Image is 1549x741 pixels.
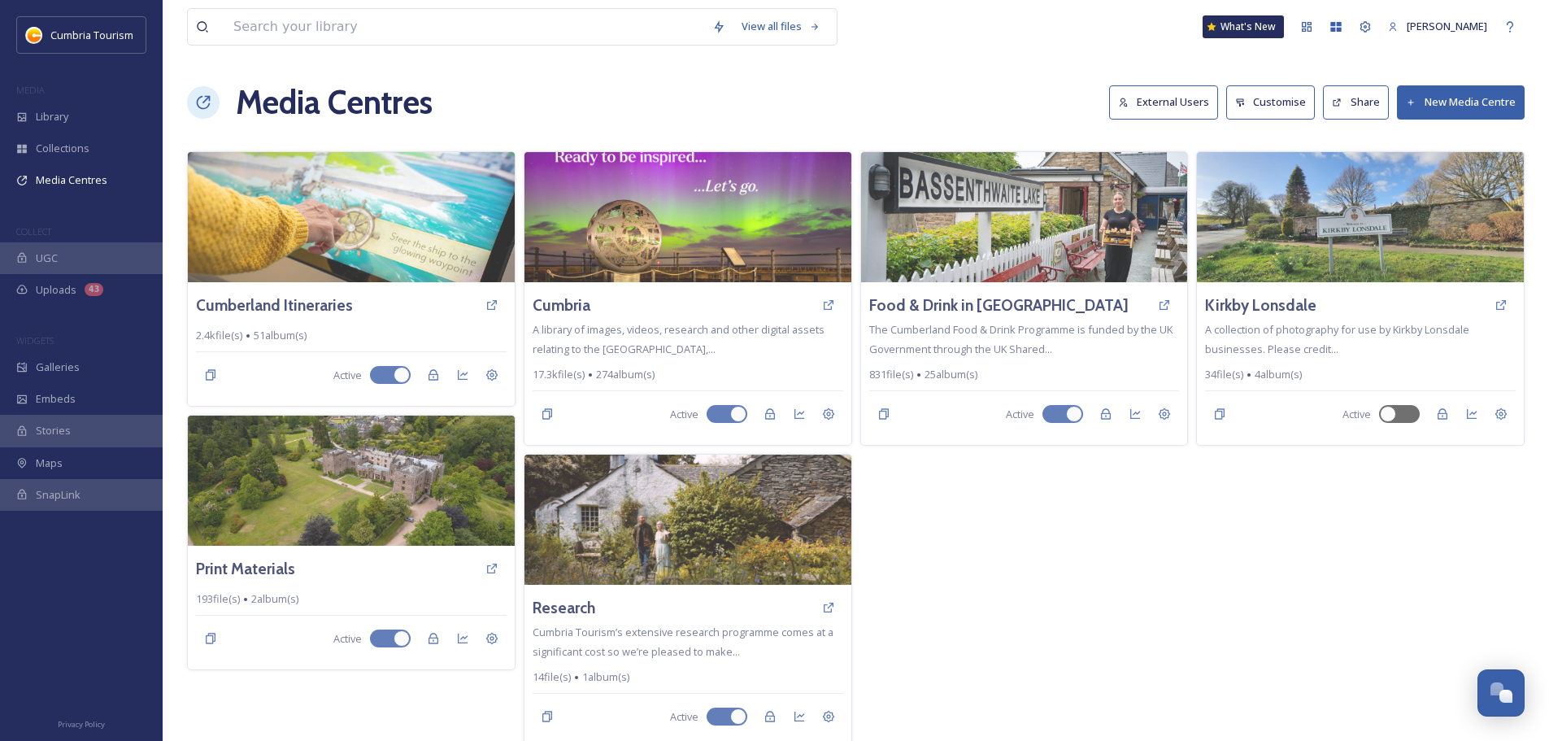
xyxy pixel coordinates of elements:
span: Active [333,631,362,647]
a: Customise [1226,85,1324,119]
a: View all files [733,11,829,42]
span: 831 file(s) [869,367,913,382]
span: Active [333,368,362,383]
img: Kirkby%20Lonsdale%20Spring%202025%20%2814%29.JPG [1197,152,1524,282]
span: 34 file(s) [1205,367,1243,382]
a: External Users [1109,85,1226,119]
a: Privacy Policy [58,713,105,733]
span: Active [670,407,698,422]
span: Active [1006,407,1034,422]
span: Cumbria Tourism [50,28,133,42]
button: Open Chat [1477,669,1525,717]
img: images.jpg [26,27,42,43]
span: Privacy Policy [58,719,105,730]
span: 1 album(s) [582,669,629,685]
span: 2 album(s) [251,591,298,607]
img: CUMBRIATOURISM_240620_PaulMitchell_BassenthwaiteLakeStationBassenthwaite_%20%283%20of%2044%29.jpg [861,152,1188,282]
span: 4 album(s) [1255,367,1302,382]
span: 14 file(s) [533,669,571,685]
span: A library of images, videos, research and other digital assets relating to the [GEOGRAPHIC_DATA],... [533,322,825,356]
button: Customise [1226,85,1316,119]
span: The Cumberland Food & Drink Programme is funded by the UK Government through the UK Shared... [869,322,1173,356]
span: WIDGETS [16,334,54,347]
span: Active [1342,407,1371,422]
span: Media Centres [36,172,107,188]
button: Share [1323,85,1389,119]
span: SnapLink [36,487,80,503]
a: Cumbria [533,294,590,317]
input: Search your library [225,9,704,45]
a: Research [533,596,595,620]
span: [PERSON_NAME] [1407,19,1487,33]
span: 193 file(s) [196,591,240,607]
span: MEDIA [16,84,45,96]
span: Embeds [36,391,76,407]
span: Galleries [36,360,80,375]
span: UGC [36,251,58,266]
span: Cumbria Tourism’s extensive research programme comes at a significant cost so we’re pleased to ma... [533,625,833,659]
span: Maps [36,455,63,471]
a: Print Materials [196,557,295,581]
img: maryport-harbour-be-inspired.jpg [524,152,851,282]
a: [PERSON_NAME] [1380,11,1495,42]
span: 17.3k file(s) [533,367,585,382]
span: Active [670,709,698,725]
span: COLLECT [16,225,51,238]
a: What's New [1203,15,1284,38]
a: Cumberland Itineraries [196,294,353,317]
button: External Users [1109,85,1218,119]
span: A collection of photography for use by Kirkby Lonsdale businesses. Please credit... [1205,322,1469,356]
img: c.robinson%40wordsworth.org.uk-24_10%20Exclusive%20Experience%2024_Adrian%20Naik.jpg [524,455,851,585]
h1: Media Centres [236,78,433,127]
img: CUMBRIATOURISM_240612_PaulMitchell_MuncasterCastle_-5.jpg [188,416,515,546]
span: 25 album(s) [925,367,977,382]
span: 51 album(s) [254,328,307,343]
img: CUMBRIATOURISM_240827_PaulMitchell_BeaconMuseumWhitehaven-9.jpg [188,152,515,282]
span: 274 album(s) [596,367,655,382]
span: Uploads [36,282,76,298]
span: Collections [36,141,89,156]
a: Food & Drink in [GEOGRAPHIC_DATA] [869,294,1129,317]
span: Library [36,109,68,124]
div: 43 [85,283,103,296]
span: 2.4k file(s) [196,328,242,343]
button: New Media Centre [1397,85,1525,119]
a: Kirkby Lonsdale [1205,294,1316,317]
span: Stories [36,423,71,438]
